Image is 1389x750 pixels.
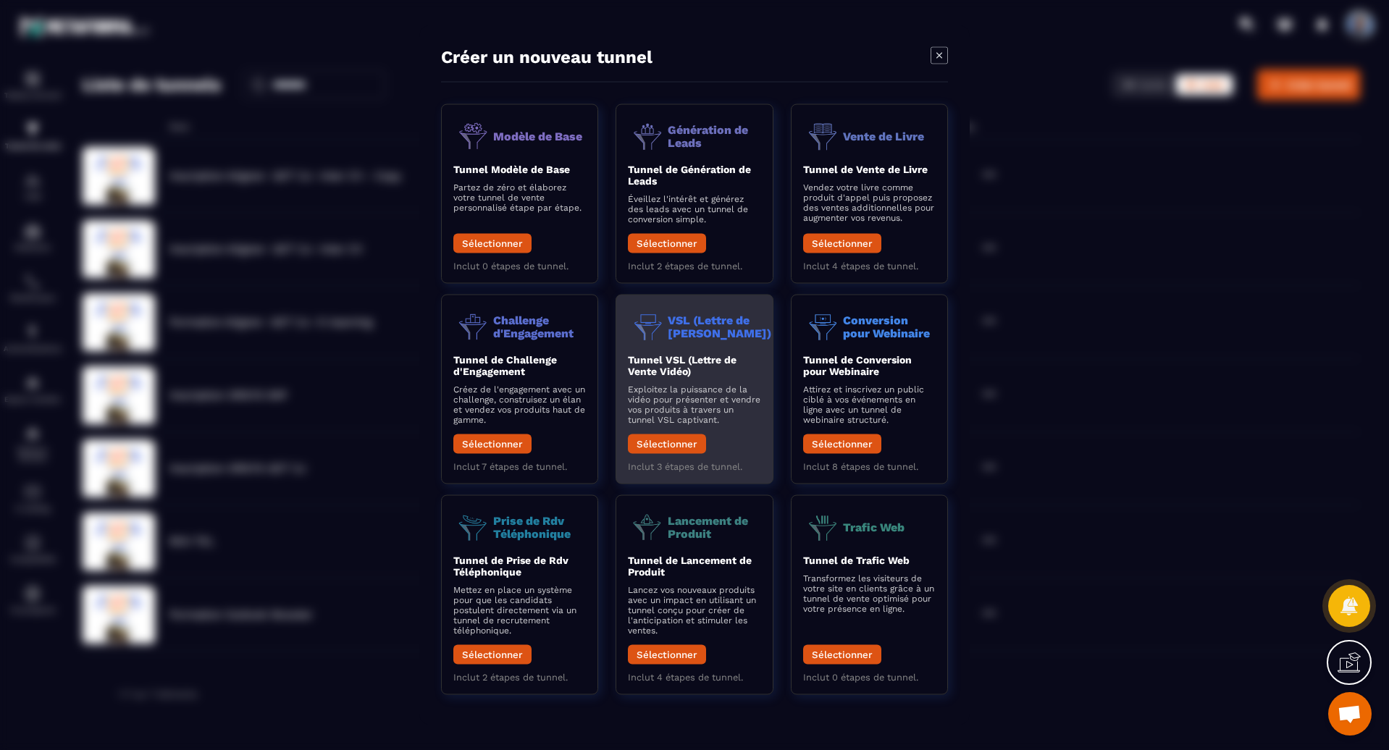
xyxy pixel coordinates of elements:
[453,461,586,472] p: Inclut 7 étapes de tunnel.
[803,354,912,377] b: Tunnel de Conversion pour Webinaire
[453,234,532,253] button: Sélectionner
[493,514,586,539] p: Prise de Rdv Téléphonique
[453,354,557,377] b: Tunnel de Challenge d'Engagement
[668,514,760,539] p: Lancement de Produit
[453,585,586,636] p: Mettez en place un système pour que les candidats postulent directement via un tunnel de recrutem...
[628,555,752,578] b: Tunnel de Lancement de Produit
[843,521,905,534] p: Trafic Web
[453,555,568,578] b: Tunnel de Prise de Rdv Téléphonique
[453,164,570,175] b: Tunnel Modèle de Base
[803,573,936,614] p: Transformez les visiteurs de votre site en clients grâce à un tunnel de vente optimisé pour votre...
[628,164,751,187] b: Tunnel de Génération de Leads
[668,313,771,339] p: VSL (Lettre de [PERSON_NAME])
[453,384,586,425] p: Créez de l'engagement avec un challenge, construisez un élan et vendez vos produits haut de gamme.
[628,384,760,425] p: Exploitez la puissance de la vidéo pour présenter et vendre vos produits à travers un tunnel VSL ...
[493,130,582,143] p: Modèle de Base
[628,434,706,454] button: Sélectionner
[803,672,936,683] p: Inclut 0 étapes de tunnel.
[668,123,760,148] p: Génération de Leads
[628,261,760,271] p: Inclut 2 étapes de tunnel.
[441,47,652,67] h4: Créer un nouveau tunnel
[453,182,586,213] p: Partez de zéro et élaborez votre tunnel de vente personnalisé étape par étape.
[628,194,760,224] p: Éveillez l'intérêt et générez des leads avec un tunnel de conversion simple.
[628,645,706,665] button: Sélectionner
[803,461,936,472] p: Inclut 8 étapes de tunnel.
[628,307,668,347] img: funnel-objective-icon
[803,434,881,454] button: Sélectionner
[493,313,586,339] p: Challenge d'Engagement
[628,234,706,253] button: Sélectionner
[453,434,532,454] button: Sélectionner
[803,645,881,665] button: Sélectionner
[803,555,910,566] b: Tunnel de Trafic Web
[453,507,493,547] img: funnel-objective-icon
[628,117,668,156] img: funnel-objective-icon
[453,307,493,347] img: funnel-objective-icon
[1328,692,1372,736] a: Ouvrir le chat
[803,261,936,271] p: Inclut 4 étapes de tunnel.
[843,130,924,143] p: Vente de Livre
[628,507,668,547] img: funnel-objective-icon
[803,307,843,347] img: funnel-objective-icon
[628,585,760,636] p: Lancez vos nouveaux produits avec un impact en utilisant un tunnel conçu pour créer de l'anticipa...
[803,507,843,547] img: funnel-objective-icon
[803,117,843,156] img: funnel-objective-icon
[628,672,760,683] p: Inclut 4 étapes de tunnel.
[628,461,760,472] p: Inclut 3 étapes de tunnel.
[628,354,737,377] b: Tunnel VSL (Lettre de Vente Vidéo)
[803,164,928,175] b: Tunnel de Vente de Livre
[453,645,532,665] button: Sélectionner
[843,313,936,339] p: Conversion pour Webinaire
[803,384,936,425] p: Attirez et inscrivez un public ciblé à vos événements en ligne avec un tunnel de webinaire struct...
[803,182,936,223] p: Vendez votre livre comme produit d'appel puis proposez des ventes additionnelles pour augmenter v...
[453,261,586,271] p: Inclut 0 étapes de tunnel.
[803,234,881,253] button: Sélectionner
[453,117,493,156] img: funnel-objective-icon
[453,672,586,683] p: Inclut 2 étapes de tunnel.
